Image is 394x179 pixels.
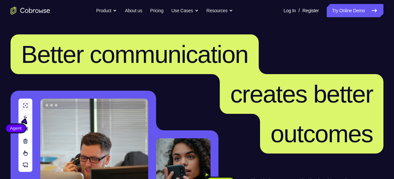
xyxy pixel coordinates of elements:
[96,4,117,17] button: Product
[271,120,373,148] span: outcomes
[150,4,163,17] a: Pricing
[11,7,50,15] a: Go to the home page
[327,4,383,17] a: Try Online Demo
[283,4,296,17] a: Log In
[230,80,373,108] span: creates better
[21,40,248,68] span: Better communication
[303,4,319,17] a: Register
[207,4,233,17] button: Resources
[298,7,300,15] span: /
[171,4,198,17] button: Use Cases
[125,4,142,17] a: About us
